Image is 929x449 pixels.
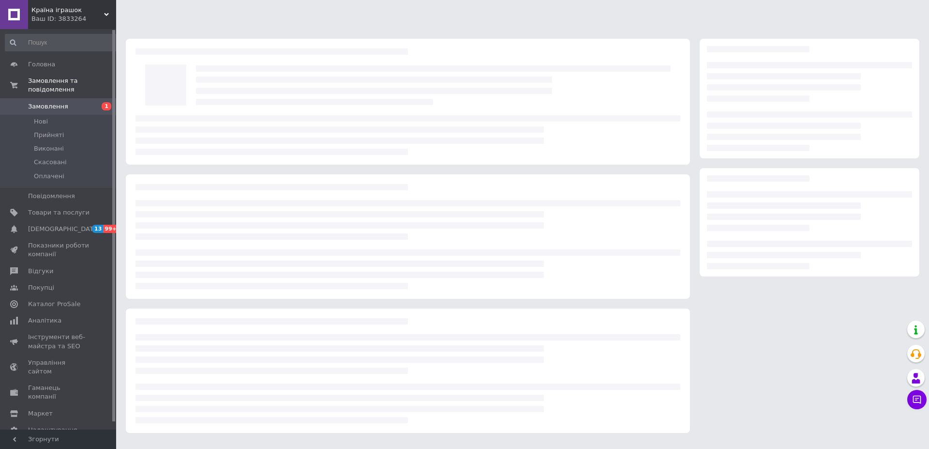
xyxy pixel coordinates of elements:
[28,358,90,376] span: Управління сайтом
[28,283,54,292] span: Покупці
[92,225,103,233] span: 13
[28,60,55,69] span: Головна
[102,102,111,110] span: 1
[5,34,120,51] input: Пошук
[28,225,100,233] span: [DEMOGRAPHIC_DATA]
[28,241,90,259] span: Показники роботи компанії
[28,267,53,276] span: Відгуки
[31,15,116,23] div: Ваш ID: 3833264
[34,158,67,167] span: Скасовані
[28,316,61,325] span: Аналітика
[28,300,80,309] span: Каталог ProSale
[28,409,53,418] span: Маркет
[34,144,64,153] span: Виконані
[907,390,927,409] button: Чат з покупцем
[31,6,104,15] span: Країна іграшок
[28,102,68,111] span: Замовлення
[28,77,116,94] span: Замовлення та повідомлення
[103,225,119,233] span: 99+
[28,384,90,401] span: Гаманець компанії
[34,131,64,139] span: Прийняті
[34,172,64,181] span: Оплачені
[28,426,77,434] span: Налаштування
[28,333,90,350] span: Інструменти веб-майстра та SEO
[34,117,48,126] span: Нові
[28,192,75,201] span: Повідомлення
[28,208,90,217] span: Товари та послуги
